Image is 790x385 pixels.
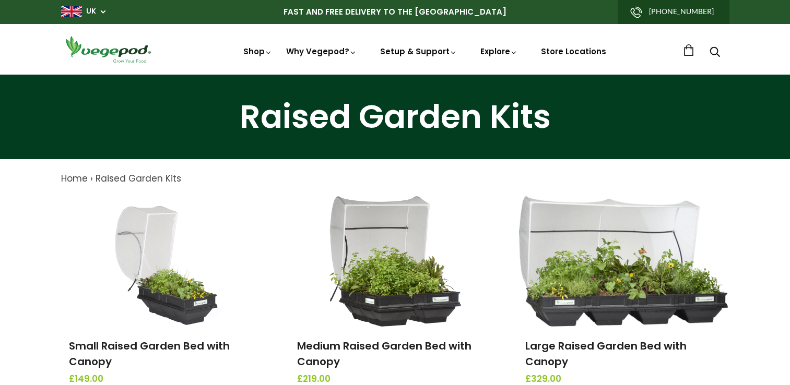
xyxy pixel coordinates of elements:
[297,339,471,369] a: Medium Raised Garden Bed with Canopy
[380,46,457,57] a: Setup & Support
[710,47,720,58] a: Search
[13,101,777,133] h1: Raised Garden Kits
[61,6,82,17] img: gb_large.png
[519,196,728,327] img: Large Raised Garden Bed with Canopy
[96,172,181,185] a: Raised Garden Kits
[86,6,96,17] a: UK
[329,196,462,327] img: Medium Raised Garden Bed with Canopy
[104,196,229,327] img: Small Raised Garden Bed with Canopy
[525,339,687,369] a: Large Raised Garden Bed with Canopy
[541,46,606,57] a: Store Locations
[61,172,729,186] nav: breadcrumbs
[90,172,93,185] span: ›
[61,34,155,64] img: Vegepod
[243,46,273,57] a: Shop
[480,46,518,57] a: Explore
[69,339,230,369] a: Small Raised Garden Bed with Canopy
[286,46,357,57] a: Why Vegepod?
[61,172,88,185] a: Home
